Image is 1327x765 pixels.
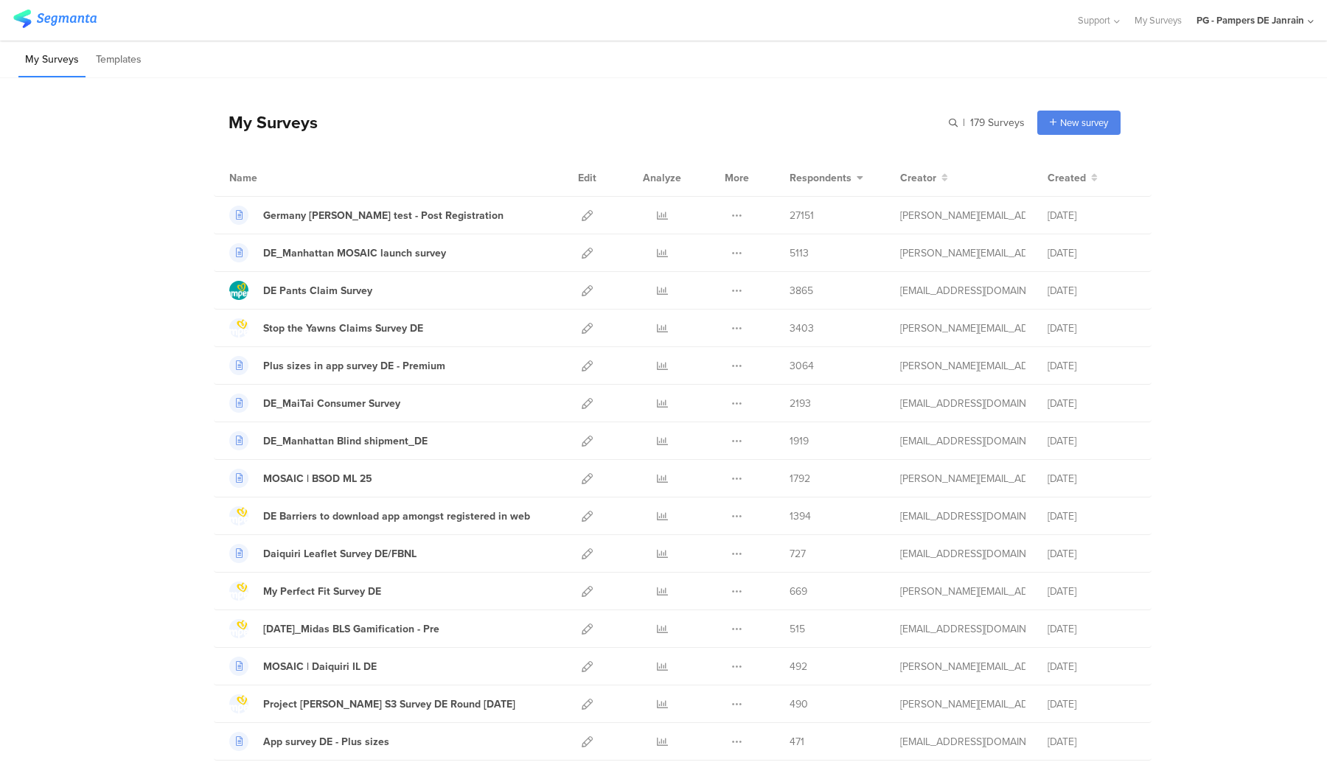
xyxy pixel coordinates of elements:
div: DE Barriers to download app amongst registered in web [263,509,530,524]
a: DE Barriers to download app amongst registered in web [229,506,530,525]
span: Creator [900,170,936,186]
div: MOSAIC | Daiquiri IL DE [263,659,377,674]
span: Support [1078,13,1110,27]
div: [DATE] [1048,245,1136,261]
div: More [721,159,753,196]
div: kucharczyk.e@pg.com [900,321,1025,336]
div: [DATE] [1048,509,1136,524]
span: 669 [790,584,807,599]
div: Edit [571,159,603,196]
a: Germany [PERSON_NAME] test - Post Registration [229,206,504,225]
a: DE_MaiTai Consumer Survey [229,394,400,413]
li: My Surveys [18,43,86,77]
div: burcak.b.1@pg.com [900,546,1025,562]
div: Plus sizes in app survey DE - Premium [263,358,445,374]
span: 1919 [790,433,809,449]
a: MOSAIC | BSOD ML 25 [229,469,372,488]
span: 490 [790,696,808,712]
div: Stop the Yawns Claims Survey DE [263,321,423,336]
a: DE Pants Claim Survey [229,281,372,300]
span: 5113 [790,245,809,261]
a: My Perfect Fit Survey DE [229,581,381,601]
div: Analyze [640,159,684,196]
div: kucharczyk.e@pg.com [900,584,1025,599]
div: [DATE] [1048,433,1136,449]
span: | [961,115,967,130]
span: 3403 [790,321,814,336]
div: fernandez.a.17@pg.com [900,208,1025,223]
div: [DATE] [1048,546,1136,562]
div: My Perfect Fit Survey DE [263,584,381,599]
span: 2193 [790,396,811,411]
span: New survey [1060,116,1108,130]
div: Project Troy S3 Survey DE Round 2 Aug 24 [263,696,515,712]
span: 471 [790,734,804,750]
li: Templates [89,43,148,77]
div: Name [229,170,318,186]
div: fritz.t@pg.com [900,471,1025,486]
div: [DATE] [1048,734,1136,750]
a: DE_Manhattan MOSAIC launch survey [229,243,446,262]
span: 27151 [790,208,814,223]
div: MAY24_Midas BLS Gamification - Pre [263,621,439,637]
div: artigas.m@pg.com [900,621,1025,637]
a: Stop the Yawns Claims Survey DE [229,318,423,338]
div: thommasson.c@pg.com [900,734,1025,750]
div: App survey DE - Plus sizes [263,734,389,750]
span: 515 [790,621,805,637]
div: [DATE] [1048,696,1136,712]
div: PG - Pampers DE Janrain [1197,13,1304,27]
div: burcak.b.1@pg.com [900,433,1025,449]
div: Germany Nina test - Post Registration [263,208,504,223]
div: kucharczyk.e@pg.com [900,696,1025,712]
span: 492 [790,659,807,674]
div: Daiquiri Leaflet Survey DE/FBNL [263,546,417,562]
span: 727 [790,546,806,562]
div: [DATE] [1048,621,1136,637]
div: [DATE] [1048,471,1136,486]
img: segmanta logo [13,10,97,28]
div: MOSAIC | BSOD ML 25 [263,471,372,486]
div: [DATE] [1048,396,1136,411]
div: DE_Manhattan Blind shipment_DE [263,433,428,449]
a: Plus sizes in app survey DE - Premium [229,356,445,375]
a: Project [PERSON_NAME] S3 Survey DE Round [DATE] [229,694,515,713]
a: DE_Manhattan Blind shipment_DE [229,431,428,450]
div: artigas.m@pg.com [900,509,1025,524]
div: My Surveys [214,110,318,135]
span: 3064 [790,358,814,374]
div: burcak.b.1@pg.com [900,283,1025,298]
div: fritz.t@pg.com [900,245,1025,261]
a: MOSAIC | Daiquiri IL DE [229,657,377,676]
a: [DATE]_Midas BLS Gamification - Pre [229,619,439,638]
button: Creator [900,170,948,186]
div: [DATE] [1048,208,1136,223]
span: 1394 [790,509,811,524]
span: 1792 [790,471,810,486]
span: Respondents [790,170,851,186]
button: Created [1048,170,1098,186]
span: 3865 [790,283,813,298]
span: 179 Surveys [970,115,1025,130]
div: [DATE] [1048,321,1136,336]
div: DE_MaiTai Consumer Survey [263,396,400,411]
div: burcak.b.1@pg.com [900,396,1025,411]
div: [DATE] [1048,584,1136,599]
div: DE Pants Claim Survey [263,283,372,298]
div: [DATE] [1048,659,1136,674]
div: [DATE] [1048,283,1136,298]
div: laporta.a@pg.com [900,659,1025,674]
button: Respondents [790,170,863,186]
span: Created [1048,170,1086,186]
a: Daiquiri Leaflet Survey DE/FBNL [229,544,417,563]
div: DE_Manhattan MOSAIC launch survey [263,245,446,261]
div: laporta.a@pg.com [900,358,1025,374]
div: [DATE] [1048,358,1136,374]
a: App survey DE - Plus sizes [229,732,389,751]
